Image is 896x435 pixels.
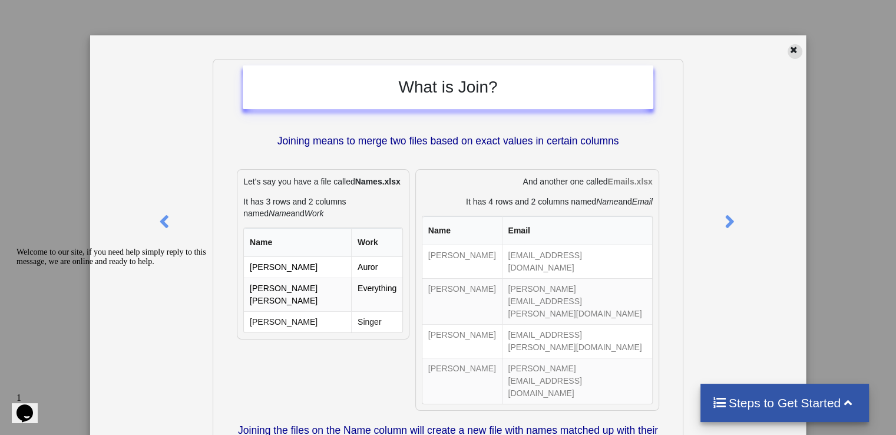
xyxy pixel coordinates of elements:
[422,245,502,278] td: [PERSON_NAME]
[502,245,652,278] td: [EMAIL_ADDRESS][DOMAIN_NAME]
[244,311,351,332] td: [PERSON_NAME]
[502,216,652,245] th: Email
[607,177,652,186] b: Emails.xlsx
[351,311,402,332] td: Singer
[243,176,403,187] p: Let's say you have a file called
[243,196,403,219] p: It has 3 rows and 2 columns named and
[422,176,653,187] p: And another one called
[269,209,290,218] i: Name
[12,243,224,382] iframe: chat widget
[502,358,652,404] td: [PERSON_NAME][EMAIL_ADDRESS][DOMAIN_NAME]
[244,278,351,311] td: [PERSON_NAME] [PERSON_NAME]
[422,216,502,245] th: Name
[596,197,618,206] i: Name
[12,388,49,423] iframe: chat widget
[712,396,858,410] h4: Steps to Get Started
[305,209,324,218] i: Work
[502,278,652,324] td: [PERSON_NAME][EMAIL_ADDRESS][PERSON_NAME][DOMAIN_NAME]
[351,228,402,257] th: Work
[5,5,217,24] div: Welcome to our site, if you need help simply reply to this message, we are online and ready to help.
[422,196,653,207] p: It has 4 rows and 2 columns named and
[422,324,502,358] td: [PERSON_NAME]
[244,257,351,278] td: [PERSON_NAME]
[422,278,502,324] td: [PERSON_NAME]
[422,358,502,404] td: [PERSON_NAME]
[244,228,351,257] th: Name
[355,177,401,186] b: Names.xlsx
[632,197,653,206] i: Email
[243,134,653,149] p: Joining means to merge two files based on exact values in certain columns
[5,5,194,23] span: Welcome to our site, if you need help simply reply to this message, we are online and ready to help.
[254,77,642,97] h2: What is Join?
[351,278,402,311] td: Everything
[351,257,402,278] td: Auror
[502,324,652,358] td: [EMAIL_ADDRESS][PERSON_NAME][DOMAIN_NAME]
